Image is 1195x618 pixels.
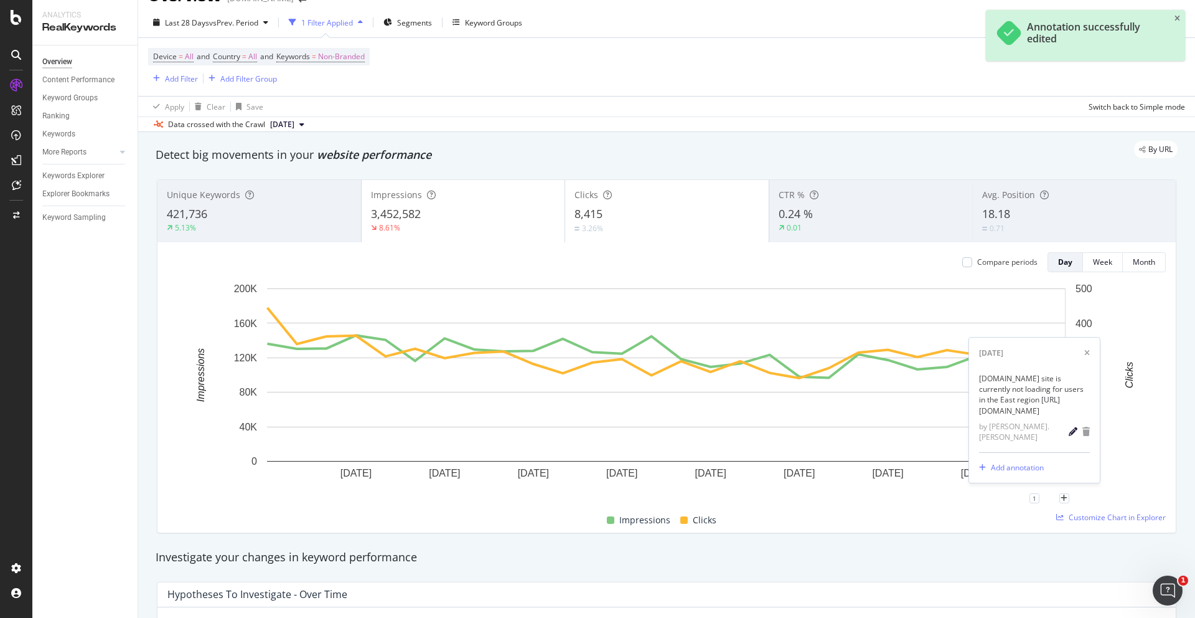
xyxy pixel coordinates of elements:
span: Country [213,51,240,62]
span: Unique Keywords [167,189,240,201]
button: Add annotation [974,458,1044,478]
div: RealKeywords [42,21,128,35]
span: Impressions [619,513,670,528]
button: Add Filter Group [204,71,277,86]
div: by [PERSON_NAME].[PERSON_NAME] [979,421,1069,442]
iframe: Intercom live chat [1153,576,1183,606]
span: By URL [1148,146,1173,153]
div: legacy label [1134,141,1178,158]
div: Keyword Groups [42,92,98,105]
div: Explorer Bookmarks [42,188,110,201]
img: Equal [574,227,579,231]
span: Avg. Position [982,189,1035,201]
div: Add Filter [165,74,198,84]
svg: A chart. [167,282,1166,498]
button: Keyword Groups [448,12,527,32]
text: [DATE] [340,468,372,478]
a: Overview [42,55,129,69]
span: = [312,51,316,62]
div: 0.71 [990,223,1005,234]
div: Add Filter Group [220,74,277,84]
div: [DATE] [979,348,1003,358]
span: = [179,51,183,62]
a: Keywords [42,128,129,141]
div: Data crossed with the Crawl [168,119,265,130]
text: 80K [240,387,258,397]
button: [DATE] [265,117,309,132]
button: Apply [148,97,184,116]
span: Impressions [371,189,422,201]
text: 400 [1075,318,1092,328]
button: Clear [190,97,225,116]
img: Equal [982,227,987,231]
a: Customize Chart in Explorer [1056,512,1166,523]
a: Explorer Bookmarks [42,188,129,201]
text: [DATE] [606,468,637,478]
div: close toast [1174,15,1180,22]
button: Switch back to Simple mode [1084,97,1185,116]
a: Keywords Explorer [42,169,129,183]
a: Keyword Groups [42,92,129,105]
div: Ranking [42,110,70,123]
div: pencil [1069,421,1077,442]
text: [DATE] [784,468,815,478]
text: [DATE] [961,468,992,478]
span: Clicks [574,189,598,201]
span: = [242,51,246,62]
span: 0.24 % [779,206,813,221]
text: 160K [234,318,258,328]
div: xmark [1084,348,1090,358]
div: Keyword Sampling [42,211,106,224]
span: Last 28 Days [165,17,209,28]
div: Month [1133,257,1155,267]
div: Annotation successfully edited [1027,21,1163,45]
button: Month [1123,252,1166,272]
span: Keywords [276,51,310,62]
a: Content Performance [42,74,129,87]
span: Customize Chart in Explorer [1069,512,1166,523]
span: Non-Branded [318,48,365,65]
div: Overview [42,55,72,69]
div: plus [1059,493,1069,503]
span: 3,452,582 [371,206,421,221]
div: 5.13% [175,222,196,233]
div: Analytics [42,10,128,21]
text: [DATE] [429,468,460,478]
span: Clicks [693,513,716,528]
div: Switch back to Simple mode [1089,102,1185,112]
button: Add Filter [148,71,198,86]
span: and [260,51,273,62]
div: 0.01 [787,222,802,233]
text: 120K [234,353,258,363]
text: [DATE] [518,468,549,478]
div: Content Performance [42,74,115,87]
div: Keyword Groups [465,17,522,28]
span: vs Prev. Period [209,17,258,28]
text: Impressions [195,348,206,402]
span: Segments [397,17,432,28]
div: Add annotation [991,462,1044,473]
div: 3.26% [582,223,603,234]
span: All [185,48,194,65]
text: [DATE] [695,468,726,478]
span: 18.18 [982,206,1010,221]
span: and [197,51,210,62]
text: 0 [251,456,257,467]
div: Keywords [42,128,75,141]
div: Day [1058,257,1072,267]
text: 500 [1075,283,1092,294]
span: 8,415 [574,206,602,221]
button: Last 28 DaysvsPrev. Period [148,12,273,32]
div: Save [246,102,263,112]
button: Week [1083,252,1123,272]
span: 421,736 [167,206,207,221]
span: All [248,48,257,65]
text: 40K [240,422,258,432]
div: 8.61% [379,222,400,233]
span: 1 [1178,576,1188,586]
span: 2025 Aug. 18th [270,119,294,130]
text: Clicks [1124,362,1135,389]
div: Investigate your changes in keyword performance [156,549,1178,566]
div: 1 Filter Applied [301,17,353,28]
